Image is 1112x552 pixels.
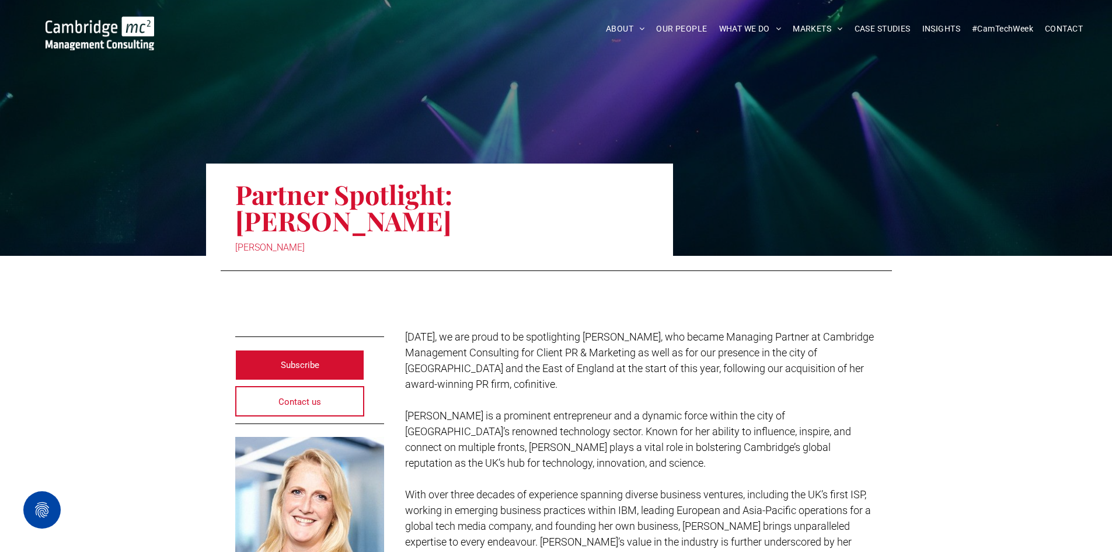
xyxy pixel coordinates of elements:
a: Subscribe [235,350,365,380]
span: [PERSON_NAME] is a prominent entrepreneur and a dynamic force within the city of [GEOGRAPHIC_DATA... [405,409,851,469]
span: [DATE], we are proud to be spotlighting [PERSON_NAME], who became Managing Partner at Cambridge M... [405,331,874,390]
a: Your Business Transformed | Cambridge Management Consulting [46,18,154,30]
img: Cambridge MC Logo [46,16,154,50]
a: CONTACT [1039,20,1089,38]
a: MARKETS [787,20,848,38]
a: Contact us [235,386,365,416]
a: #CamTechWeek [966,20,1039,38]
span: Contact us [278,387,321,416]
div: [PERSON_NAME] [235,239,644,256]
a: CASE STUDIES [849,20,916,38]
span: Subscribe [281,350,319,380]
a: INSIGHTS [916,20,966,38]
h1: Partner Spotlight: [PERSON_NAME] [235,180,644,235]
a: ABOUT [600,20,651,38]
a: WHAT WE DO [713,20,787,38]
a: OUR PEOPLE [650,20,713,38]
